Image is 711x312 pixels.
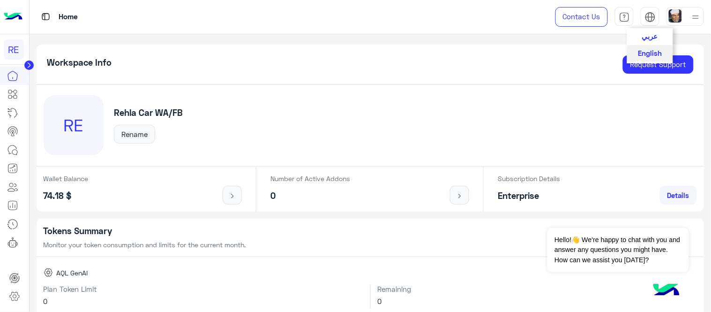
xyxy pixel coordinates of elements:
[555,7,608,27] a: Contact Us
[59,11,78,23] p: Home
[667,191,689,199] span: Details
[498,190,560,201] h5: Enterprise
[378,285,697,293] h6: Remaining
[226,192,238,200] img: icon
[114,107,183,118] h5: Rehla Car WA/FB
[47,57,112,68] h5: Workspace Info
[44,226,697,236] h5: Tokens Summary
[4,39,24,60] div: RE
[44,174,89,183] p: Wallet Balance
[642,32,658,40] span: عربي
[40,11,52,23] img: tab
[638,49,662,57] span: English
[44,240,697,250] p: Monitor your token consumption and limits for the current month.
[650,274,683,307] img: hulul-logo.png
[4,7,22,27] img: Logo
[627,28,673,45] button: عربي
[56,268,88,278] span: AQL GenAI
[270,190,350,201] h5: 0
[690,11,702,23] img: profile
[270,174,350,183] p: Number of Active Addons
[660,186,697,205] a: Details
[44,297,363,305] h6: 0
[619,12,630,23] img: tab
[669,9,682,23] img: userImage
[44,95,104,155] div: RE
[454,192,465,200] img: icon
[645,12,656,23] img: tab
[114,125,155,144] button: Rename
[623,55,694,74] a: Request Support
[44,285,363,293] h6: Plan Token Limit
[627,45,673,62] button: English
[547,228,689,272] span: Hello!👋 We're happy to chat with you and answer any questions you might have. How can we assist y...
[378,297,697,305] h6: 0
[615,7,634,27] a: tab
[498,174,560,183] p: Subscription Details
[44,268,53,277] img: AQL GenAI
[44,190,89,201] h5: 74.18 $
